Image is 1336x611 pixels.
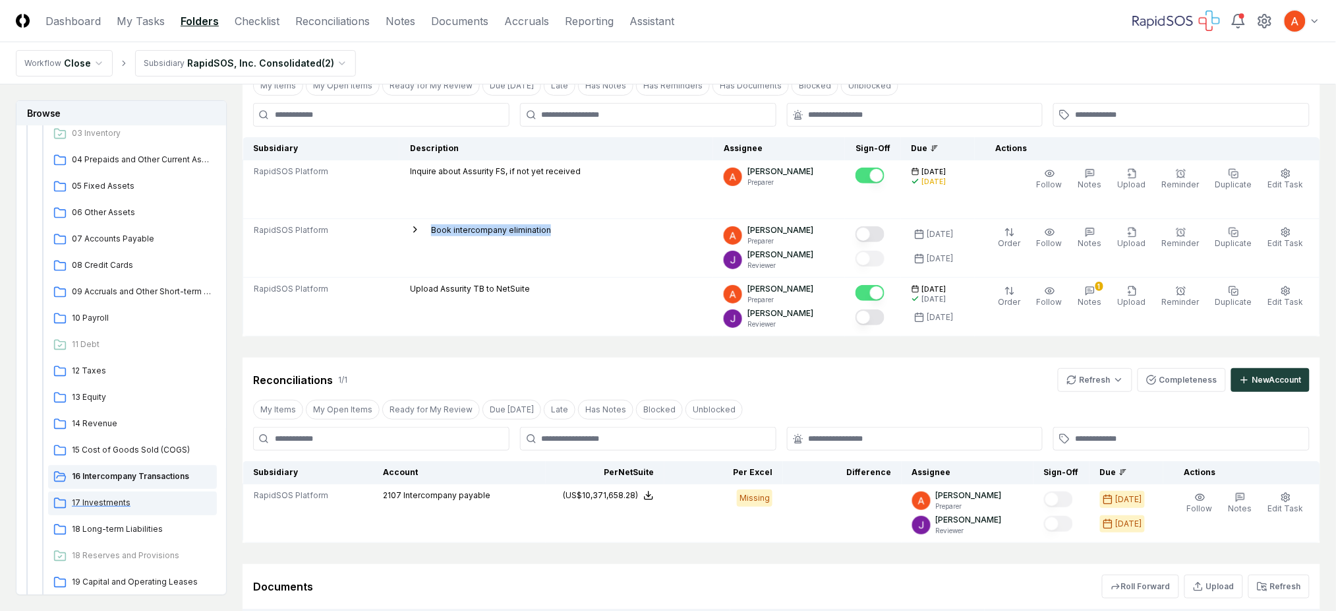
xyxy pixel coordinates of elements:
[636,76,710,96] button: Has Reminders
[902,461,1033,484] th: Assignee
[845,137,901,160] th: Sign-Off
[16,50,356,77] nav: breadcrumb
[1095,282,1103,291] div: 1
[382,76,480,96] button: Ready for My Review
[1118,297,1146,307] span: Upload
[922,177,946,187] div: [DATE]
[1033,461,1089,484] th: Sign-Off
[724,226,742,245] img: ACg8ocK3mdmu6YYpaRl40uhUUGu9oxSxFSb1vbjsnEih2JuwAH1PGA=s96-c
[243,137,400,160] th: Subsidiary
[72,365,212,377] span: 12 Taxes
[912,143,964,154] div: Due
[254,224,328,236] span: RapidSOS Platform
[922,294,946,304] div: [DATE]
[856,168,885,183] button: Mark complete
[544,400,575,420] button: Late
[1226,490,1255,517] button: Notes
[1159,283,1202,311] button: Reminder
[253,400,303,420] button: My Items
[1265,224,1306,252] button: Edit Task
[563,490,638,501] div: (US$10,371,658.28)
[1138,368,1226,392] button: Completeness
[254,166,328,177] span: RapidSOS Platform
[482,76,541,96] button: Due Today
[383,490,401,500] span: 2107
[48,280,217,304] a: 09 Accruals and Other Short-term Liabilities
[72,418,212,430] span: 14 Revenue
[383,466,535,478] div: Account
[712,76,789,96] button: Has Documents
[664,461,783,484] th: Per Excel
[431,13,488,29] a: Documents
[431,224,551,236] p: Book intercompany elimination
[1215,297,1252,307] span: Duplicate
[912,492,931,510] img: ACg8ocK3mdmu6YYpaRl40uhUUGu9oxSxFSb1vbjsnEih2JuwAH1PGA=s96-c
[629,13,674,29] a: Assistant
[1268,179,1304,189] span: Edit Task
[48,201,217,225] a: 06 Other Assets
[48,254,217,278] a: 08 Credit Cards
[254,283,328,295] span: RapidSOS Platform
[117,13,165,29] a: My Tasks
[1252,374,1302,386] div: New Account
[1116,494,1142,505] div: [DATE]
[48,439,217,463] a: 15 Cost of Goods Sold (COGS)
[72,470,212,482] span: 16 Intercompany Transactions
[636,400,683,420] button: Blocked
[856,251,885,267] button: Mark complete
[144,57,185,69] div: Subsidiary
[48,386,217,410] a: 13 Equity
[1115,166,1149,193] button: Upload
[927,253,954,265] div: [DATE]
[1034,283,1065,311] button: Follow
[936,514,1002,526] p: [PERSON_NAME]
[1162,297,1200,307] span: Reminder
[1265,490,1306,517] button: Edit Task
[181,13,219,29] a: Folders
[747,307,813,319] p: [PERSON_NAME]
[747,261,813,271] p: Reviewer
[996,224,1024,252] button: Order
[912,516,931,534] img: ACg8ocKTC56tjQR6-o9bi8poVV4j_qMfO6M0RniyL9InnBgkmYdNig=s96-c
[45,13,101,29] a: Dashboard
[1231,368,1310,392] button: NewAccount
[72,207,212,218] span: 06 Other Assets
[16,14,30,28] img: Logo
[253,76,303,96] button: My Items
[482,400,541,420] button: Due Today
[403,490,490,500] span: Intercompany payable
[1102,575,1179,598] button: Roll Forward
[504,13,549,29] a: Accruals
[48,518,217,542] a: 18 Long-term Liabilities
[72,286,212,298] span: 09 Accruals and Other Short-term Liabilities
[747,319,813,329] p: Reviewer
[1268,503,1304,513] span: Edit Task
[1265,283,1306,311] button: Edit Task
[410,283,530,295] p: Upload Assurity TB to NetSuite
[1034,224,1065,252] button: Follow
[72,127,212,139] span: 03 Inventory
[48,412,217,436] a: 14 Revenue
[1213,283,1255,311] button: Duplicate
[578,76,633,96] button: Has Notes
[243,461,372,484] th: Subsidiary
[1076,283,1105,311] button: 1Notes
[1076,224,1105,252] button: Notes
[1100,466,1153,478] div: Due
[48,228,217,251] a: 07 Accounts Payable
[565,13,614,29] a: Reporting
[1076,166,1105,193] button: Notes
[72,233,212,245] span: 07 Accounts Payable
[936,526,1002,536] p: Reviewer
[927,311,954,323] div: [DATE]
[48,307,217,331] a: 10 Payroll
[1118,179,1146,189] span: Upload
[783,461,902,484] th: Difference
[1044,492,1073,507] button: Mark complete
[72,550,212,562] span: 18 Reserves and Provisions
[48,175,217,199] a: 05 Fixed Assets
[737,490,772,507] div: Missing
[48,122,217,146] a: 03 Inventory
[72,180,212,192] span: 05 Fixed Assets
[72,312,212,324] span: 10 Payroll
